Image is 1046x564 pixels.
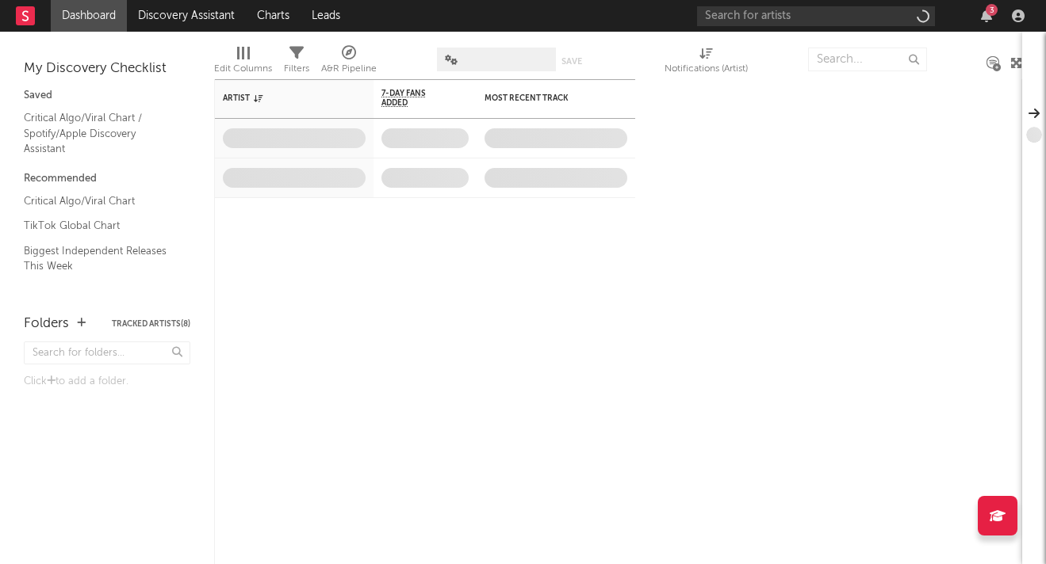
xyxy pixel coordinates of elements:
[381,89,445,108] span: 7-Day Fans Added
[214,40,272,86] div: Edit Columns
[561,57,582,66] button: Save
[485,93,603,103] div: Most Recent Track
[24,217,174,234] a: TikTok Global Chart
[981,10,992,22] button: 3
[24,314,69,333] div: Folders
[24,283,174,300] a: Shazam Top 200
[24,341,190,364] input: Search for folders...
[697,6,935,26] input: Search for artists
[321,59,377,78] div: A&R Pipeline
[284,40,309,86] div: Filters
[112,320,190,328] button: Tracked Artists(8)
[24,59,190,78] div: My Discovery Checklist
[24,109,174,158] a: Critical Algo/Viral Chart / Spotify/Apple Discovery Assistant
[24,242,174,275] a: Biggest Independent Releases This Week
[24,192,174,210] a: Critical Algo/Viral Chart
[665,40,748,86] div: Notifications (Artist)
[986,4,998,16] div: 3
[321,40,377,86] div: A&R Pipeline
[223,93,342,103] div: Artist
[24,86,190,105] div: Saved
[24,372,190,391] div: Click to add a folder.
[214,59,272,78] div: Edit Columns
[808,48,927,71] input: Search...
[284,59,309,78] div: Filters
[665,59,748,78] div: Notifications (Artist)
[24,170,190,189] div: Recommended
